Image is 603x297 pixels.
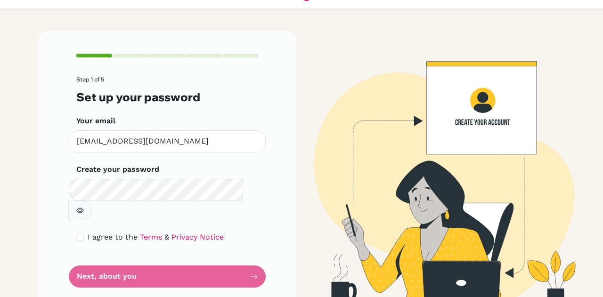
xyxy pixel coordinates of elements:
input: Insert your email* [69,130,266,153]
span: & [164,233,169,241]
a: Privacy Notice [171,233,224,241]
a: Terms [140,233,162,241]
span: I agree to the [88,233,138,241]
h3: Set up your password [76,90,258,104]
span: Step 1 of 5 [76,76,104,83]
label: Your email [76,115,115,127]
label: Create your password [76,164,159,175]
